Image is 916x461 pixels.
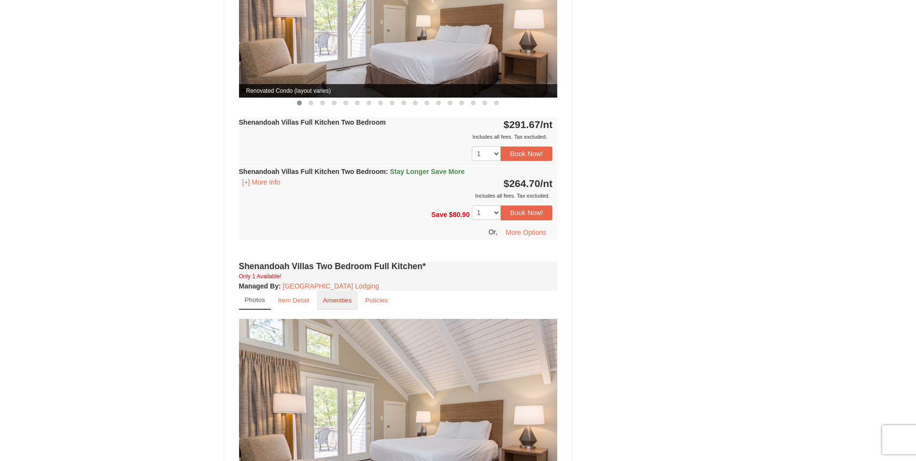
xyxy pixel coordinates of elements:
div: Includes all fees. Tax excluded. [239,191,553,201]
span: /nt [540,119,553,130]
a: [GEOGRAPHIC_DATA] Lodging [283,282,379,290]
strong: Shenandoah Villas Full Kitchen Two Bedroom [239,118,386,126]
span: $80.90 [449,211,470,218]
button: [+] More Info [239,177,284,187]
a: Policies [359,291,394,310]
small: Photos [245,296,265,303]
small: Item Detail [278,297,310,304]
span: Managed By [239,282,279,290]
a: Item Detail [272,291,316,310]
span: Renovated Condo (layout varies) [239,84,558,98]
small: Only 1 Available! [239,273,282,280]
strong: Shenandoah Villas Full Kitchen Two Bedroom [239,168,465,175]
a: Amenities [317,291,358,310]
h4: Shenandoah Villas Two Bedroom Full Kitchen* [239,261,558,271]
span: : [386,168,388,175]
div: Includes all fees. Tax excluded. [239,132,553,142]
button: More Options [499,225,552,240]
span: /nt [540,178,553,189]
small: Policies [365,297,388,304]
span: Save [431,211,447,218]
span: $264.70 [504,178,540,189]
a: Photos [239,291,271,310]
strong: $291.67 [504,119,553,130]
span: Stay Longer Save More [390,168,465,175]
button: Book Now! [501,146,553,161]
strong: : [239,282,281,290]
span: Or, [489,228,498,235]
button: Book Now! [501,205,553,220]
small: Amenities [323,297,352,304]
